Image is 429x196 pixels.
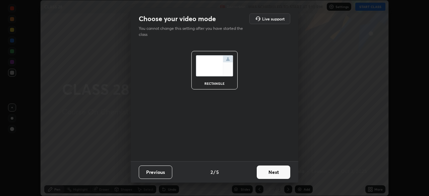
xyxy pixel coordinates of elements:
[213,169,216,176] h4: /
[196,55,233,76] img: normalScreenIcon.ae25ed63.svg
[139,25,247,38] p: You cannot change this setting after you have started the class
[201,82,228,85] div: rectangle
[139,14,216,23] h2: Choose your video mode
[139,166,172,179] button: Previous
[262,17,285,21] h5: Live support
[210,169,213,176] h4: 2
[257,166,290,179] button: Next
[216,169,219,176] h4: 5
